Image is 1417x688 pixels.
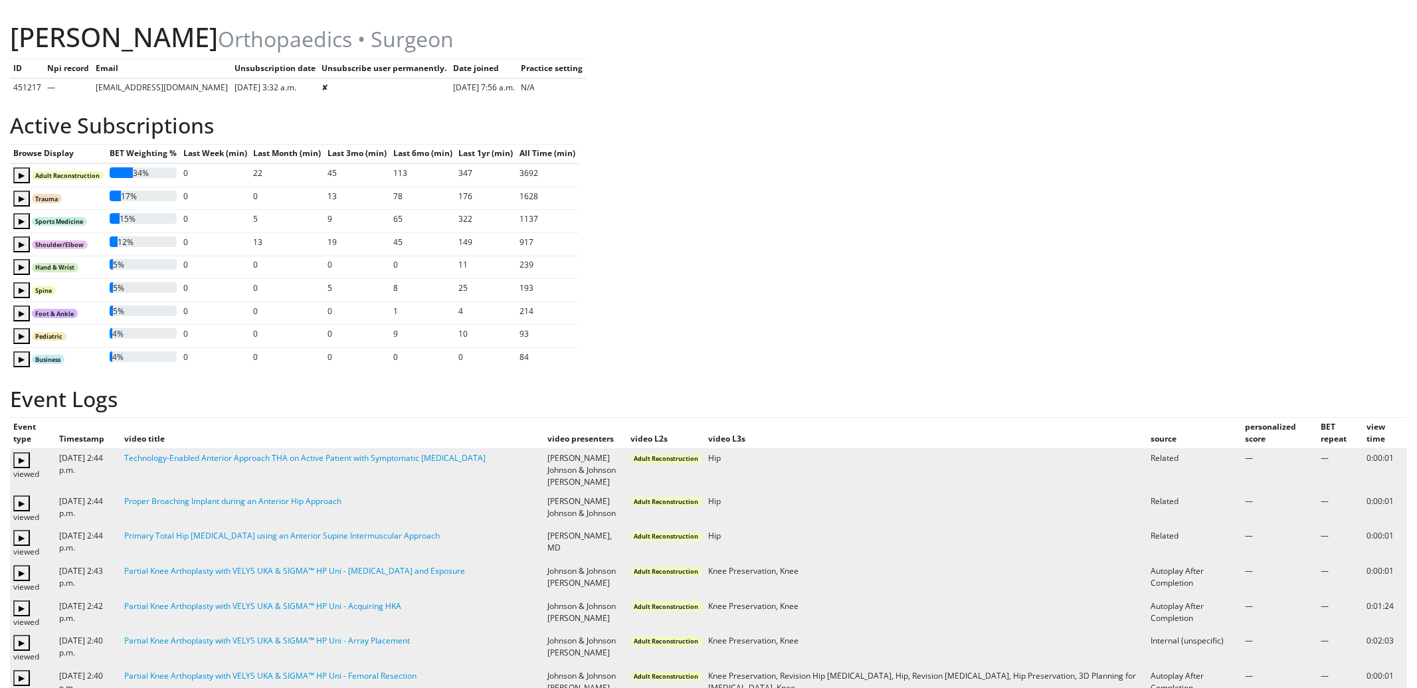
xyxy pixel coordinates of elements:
td: Hip [706,527,1148,562]
td: Hip [706,449,1148,492]
a: Primary Total Hip [MEDICAL_DATA] using an Anterior Supine Intermuscular Approach [124,530,440,541]
div: Johnson & Johnson [547,565,624,577]
td: 0 [180,163,250,187]
span: ▶ [19,454,25,466]
td: 65 [390,210,456,233]
td: 0 [180,187,250,210]
th: Practice setting [518,59,587,78]
td: viewed [10,492,56,527]
div: [PERSON_NAME] [547,452,624,464]
td: [DATE] 2:43 p.m. [56,562,121,597]
td: 93 [516,325,579,348]
th: Last Month (min) [250,144,325,163]
button: ▶ [13,236,30,252]
td: — [1242,562,1317,597]
td: 0 [180,325,250,348]
td: [DATE] 3:32 a.m. [231,78,319,98]
span: Spine [32,286,56,296]
span: Adult Reconstruction [630,454,702,464]
td: 0:00:01 [1364,492,1407,527]
td: [EMAIL_ADDRESS][DOMAIN_NAME] [92,78,231,98]
button: ▶ [13,495,30,511]
td: 19 [324,232,390,256]
td: 0 [250,256,325,279]
h2: Event Logs [10,387,1407,412]
td: — [1317,527,1363,562]
span: ▶ [19,261,25,272]
a: Proper Broaching Implant during an Anterior Hip Approach [124,495,341,507]
td: 9 [390,325,456,348]
button: ▶ [13,635,30,651]
button: ▶ [13,452,30,468]
td: 0 [180,279,250,302]
td: 0:00:01 [1364,449,1407,492]
th: Last 6mo (min) [390,144,456,163]
td: 1137 [516,210,579,233]
td: 45 [390,232,456,256]
td: 193 [516,279,579,302]
span: ▶ [19,330,25,341]
td: 0 [250,301,325,325]
div: Johnson & Johnson [547,507,624,519]
td: 0 [250,279,325,302]
td: N/A [518,78,587,98]
div: [PERSON_NAME] [547,577,624,589]
td: 0 [250,347,325,370]
button: ▶ [13,530,30,546]
span: ✘ [322,82,328,93]
span: ▶ [19,307,25,319]
div: Johnson & Johnson [547,600,624,612]
td: 347 [455,163,516,187]
span: ▶ [19,637,25,648]
td: 0 [180,210,250,233]
div: Johnson & Johnson [547,464,624,476]
td: 0 [455,347,516,370]
td: — [1317,449,1363,492]
td: 0:02:03 [1364,632,1407,667]
td: 13 [324,187,390,210]
td: — [45,78,93,98]
button: ▶ [13,305,30,321]
h2: Active Subscriptions [10,113,1407,138]
td: 0 [180,347,250,370]
td: 0 [250,187,325,210]
span: Adult Reconstruction [630,532,702,541]
th: video presenters [544,417,627,448]
div: 5% [110,259,177,270]
span: ▶ [19,215,25,226]
div: 5% [110,282,177,293]
td: Related [1147,449,1242,492]
button: ▶ [13,670,30,686]
td: — [1242,492,1317,527]
th: video title [121,417,544,448]
td: Autoplay After Completion [1147,562,1242,597]
td: 322 [455,210,516,233]
td: Hip [706,492,1148,527]
span: ▶ [19,532,25,543]
th: personalized score [1242,417,1317,448]
td: 113 [390,163,456,187]
td: viewed [10,562,56,597]
th: BET repeat [1317,417,1363,448]
td: 0:00:01 [1364,562,1407,597]
div: 15% [110,213,177,224]
th: Unsubscribe user permanently. [318,59,450,78]
a: Technology-Enabled Anterior Approach THA on Active Patient with Symptomatic [MEDICAL_DATA] [124,452,486,464]
span: Trauma [32,194,62,203]
td: — [1317,492,1363,527]
td: [DATE] 2:44 p.m. [56,449,121,492]
td: 8 [390,279,456,302]
th: Email [92,59,231,78]
a: Partial Knee Arthoplasty with VELYS UKA & SIGMA™ HP Uni - Acquiring HKA [124,600,401,612]
th: view time [1364,417,1407,448]
span: Pediatric [32,332,66,341]
span: Business [32,355,64,364]
td: Related [1147,527,1242,562]
td: [DATE] 7:56 a.m. [450,78,518,98]
td: 0 [250,325,325,348]
td: 0 [324,256,390,279]
button: ▶ [13,328,30,344]
span: ▶ [19,169,25,181]
th: source [1147,417,1242,448]
button: ▶ [13,167,30,183]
